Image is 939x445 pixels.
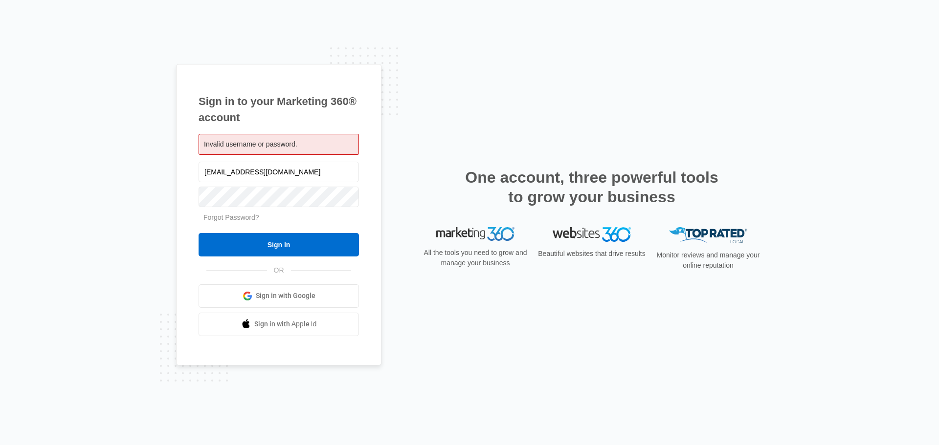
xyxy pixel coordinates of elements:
[203,213,259,221] a: Forgot Password?
[462,168,721,207] h2: One account, three powerful tools to grow your business
[267,265,291,275] span: OR
[537,249,647,259] p: Beautiful websites that drive results
[199,284,359,308] a: Sign in with Google
[553,227,631,241] img: Websites 360
[421,248,530,268] p: All the tools you need to grow and manage your business
[256,291,315,301] span: Sign in with Google
[254,319,317,329] span: Sign in with Apple Id
[199,233,359,256] input: Sign In
[199,93,359,126] h1: Sign in to your Marketing 360® account
[669,227,747,243] img: Top Rated Local
[436,227,514,241] img: Marketing 360
[653,250,763,271] p: Monitor reviews and manage your online reputation
[199,313,359,336] a: Sign in with Apple Id
[199,162,359,182] input: Email
[204,140,297,148] span: Invalid username or password.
